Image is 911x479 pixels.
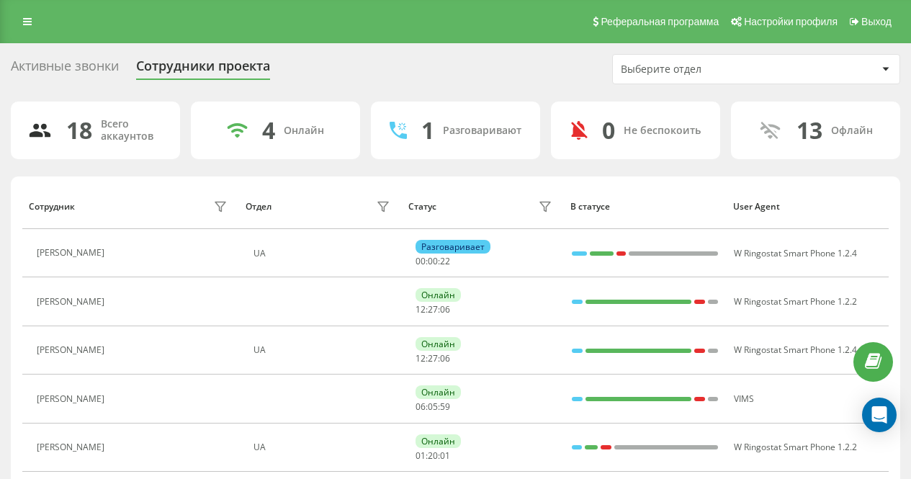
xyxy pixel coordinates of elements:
[416,449,426,462] span: 01
[862,398,897,432] div: Open Intercom Messenger
[29,202,75,212] div: Сотрудник
[416,400,426,413] span: 06
[253,249,394,259] div: UA
[428,303,438,315] span: 27
[428,352,438,364] span: 27
[101,118,163,143] div: Всего аккаунтов
[440,303,450,315] span: 06
[136,58,270,81] div: Сотрудники проекта
[601,16,719,27] span: Реферальная программа
[416,240,490,254] div: Разговаривает
[416,337,461,351] div: Онлайн
[734,393,754,405] span: VIMS
[440,400,450,413] span: 59
[416,451,450,461] div: : :
[262,117,275,144] div: 4
[744,16,838,27] span: Настройки профиля
[284,125,324,137] div: Онлайн
[440,255,450,267] span: 22
[624,125,701,137] div: Не беспокоить
[734,441,857,453] span: W Ringostat Smart Phone 1.2.2
[733,202,882,212] div: User Agent
[734,247,857,259] span: W Ringostat Smart Phone 1.2.4
[11,58,119,81] div: Активные звонки
[416,255,426,267] span: 00
[421,117,434,144] div: 1
[602,117,615,144] div: 0
[428,449,438,462] span: 20
[253,345,394,355] div: UA
[734,295,857,308] span: W Ringostat Smart Phone 1.2.2
[416,385,461,399] div: Онлайн
[246,202,271,212] div: Отдел
[440,352,450,364] span: 06
[734,344,857,356] span: W Ringostat Smart Phone 1.2.4
[416,434,461,448] div: Онлайн
[66,117,92,144] div: 18
[428,255,438,267] span: 00
[37,442,108,452] div: [PERSON_NAME]
[37,248,108,258] div: [PERSON_NAME]
[443,125,521,137] div: Разговаривают
[37,394,108,404] div: [PERSON_NAME]
[796,117,822,144] div: 13
[416,352,426,364] span: 12
[570,202,719,212] div: В статусе
[416,305,450,315] div: : :
[861,16,892,27] span: Выход
[831,125,873,137] div: Офлайн
[621,63,793,76] div: Выберите отдел
[416,402,450,412] div: : :
[416,288,461,302] div: Онлайн
[416,354,450,364] div: : :
[416,256,450,267] div: : :
[37,297,108,307] div: [PERSON_NAME]
[253,442,394,452] div: UA
[440,449,450,462] span: 01
[416,303,426,315] span: 12
[428,400,438,413] span: 05
[37,345,108,355] div: [PERSON_NAME]
[408,202,436,212] div: Статус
